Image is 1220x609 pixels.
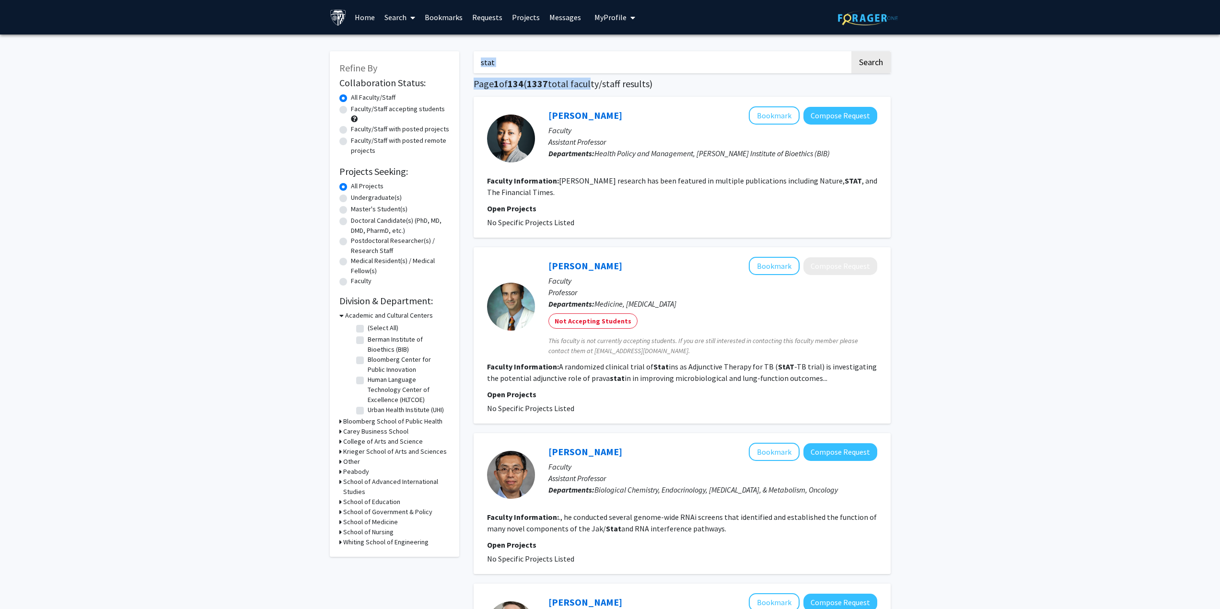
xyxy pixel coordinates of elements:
[548,472,877,484] p: Assistant Professor
[351,104,445,114] label: Faculty/Staff accepting students
[343,426,408,437] h3: Carey Business School
[368,405,444,415] label: Urban Health Institute (UHI)
[548,136,877,148] p: Assistant Professor
[494,78,499,90] span: 1
[548,596,622,608] a: [PERSON_NAME]
[368,323,398,333] label: (Select All)
[487,362,559,371] b: Faculty Information:
[380,0,420,34] a: Search
[487,218,574,227] span: No Specific Projects Listed
[845,176,862,185] b: STAT
[351,236,450,256] label: Postdoctoral Researcher(s) / Research Staff
[487,389,877,400] p: Open Projects
[548,313,638,329] mat-chip: Not Accepting Students
[803,257,877,275] button: Compose Request to Petros Karakousis
[339,77,450,89] h2: Collaboration Status:
[838,11,898,25] img: ForagerOne Logo
[368,375,447,405] label: Human Language Technology Center of Excellence (HLTCOE)
[351,181,383,191] label: All Projects
[610,373,625,383] b: stat
[339,166,450,177] h2: Projects Seeking:
[548,149,594,158] b: Departments:
[803,107,877,125] button: Compose Request to Kadija Ferryman
[548,336,877,356] span: This faculty is not currently accepting students. If you are still interested in contacting this ...
[474,51,850,73] input: Search Keywords
[351,204,407,214] label: Master's Student(s)
[339,295,450,307] h2: Division & Department:
[351,276,372,286] label: Faculty
[7,566,41,602] iframe: Chat
[594,485,838,494] span: Biological Chemistry, Endocrinology, [MEDICAL_DATA], & Metabolism, Oncology
[487,403,574,413] span: No Specific Projects Listed
[343,447,447,457] h3: Krieger School of Arts and Sciences
[351,136,450,156] label: Faculty/Staff with posted remote projects
[803,443,877,461] button: Compose Request to Rui Zhou
[343,467,369,477] h3: Peabody
[351,92,395,103] label: All Faculty/Staff
[343,507,432,517] h3: School of Government & Policy
[343,497,400,507] h3: School of Education
[467,0,507,34] a: Requests
[351,124,449,134] label: Faculty/Staff with posted projects
[350,0,380,34] a: Home
[368,334,447,355] label: Berman Institute of Bioethics (BIB)
[548,461,877,472] p: Faculty
[548,125,877,136] p: Faculty
[653,362,669,371] b: Stat
[487,362,877,383] fg-read-more: A randomized clinical trial of ins as Adjunctive Therapy for TB ( -TB trial) is investigating the...
[487,176,877,197] fg-read-more: [PERSON_NAME] research has been featured in multiple publications including Nature, , and The Fin...
[351,256,450,276] label: Medical Resident(s) / Medical Fellow(s)
[851,51,891,73] button: Search
[548,275,877,287] p: Faculty
[343,437,423,447] h3: College of Arts and Science
[545,0,586,34] a: Messages
[343,457,360,467] h3: Other
[343,527,394,537] h3: School of Nursing
[343,477,450,497] h3: School of Advanced International Studies
[548,299,594,309] b: Departments:
[487,539,877,551] p: Open Projects
[548,287,877,298] p: Professor
[474,78,891,90] h1: Page of ( total faculty/staff results)
[749,106,800,125] button: Add Kadija Ferryman to Bookmarks
[548,260,622,272] a: [PERSON_NAME]
[548,485,594,494] b: Departments:
[594,12,627,22] span: My Profile
[487,176,559,185] b: Faculty Information:
[368,355,447,375] label: Bloomberg Center for Public Innovation
[749,257,800,275] button: Add Petros Karakousis to Bookmarks
[487,554,574,563] span: No Specific Projects Listed
[351,193,402,203] label: Undergraduate(s)
[508,78,523,90] span: 134
[330,9,347,26] img: Johns Hopkins University Logo
[749,443,800,461] button: Add Rui Zhou to Bookmarks
[548,109,622,121] a: [PERSON_NAME]
[343,537,429,547] h3: Whiting School of Engineering
[507,0,545,34] a: Projects
[487,512,559,522] b: Faculty Information:
[778,362,794,371] b: StAT
[420,0,467,34] a: Bookmarks
[527,78,548,90] span: 1337
[345,310,433,321] h3: Academic and Cultural Centers
[339,62,377,74] span: Refine By
[594,299,676,309] span: Medicine, [MEDICAL_DATA]
[487,512,877,533] fg-read-more: ., he conducted several genome-wide RNAi screens that identified and established the function of ...
[487,203,877,214] p: Open Projects
[606,524,621,533] b: Stat
[343,517,398,527] h3: School of Medicine
[351,216,450,236] label: Doctoral Candidate(s) (PhD, MD, DMD, PharmD, etc.)
[594,149,830,158] span: Health Policy and Management, [PERSON_NAME] Institute of Bioethics (BIB)
[548,446,622,458] a: [PERSON_NAME]
[343,416,442,426] h3: Bloomberg School of Public Health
